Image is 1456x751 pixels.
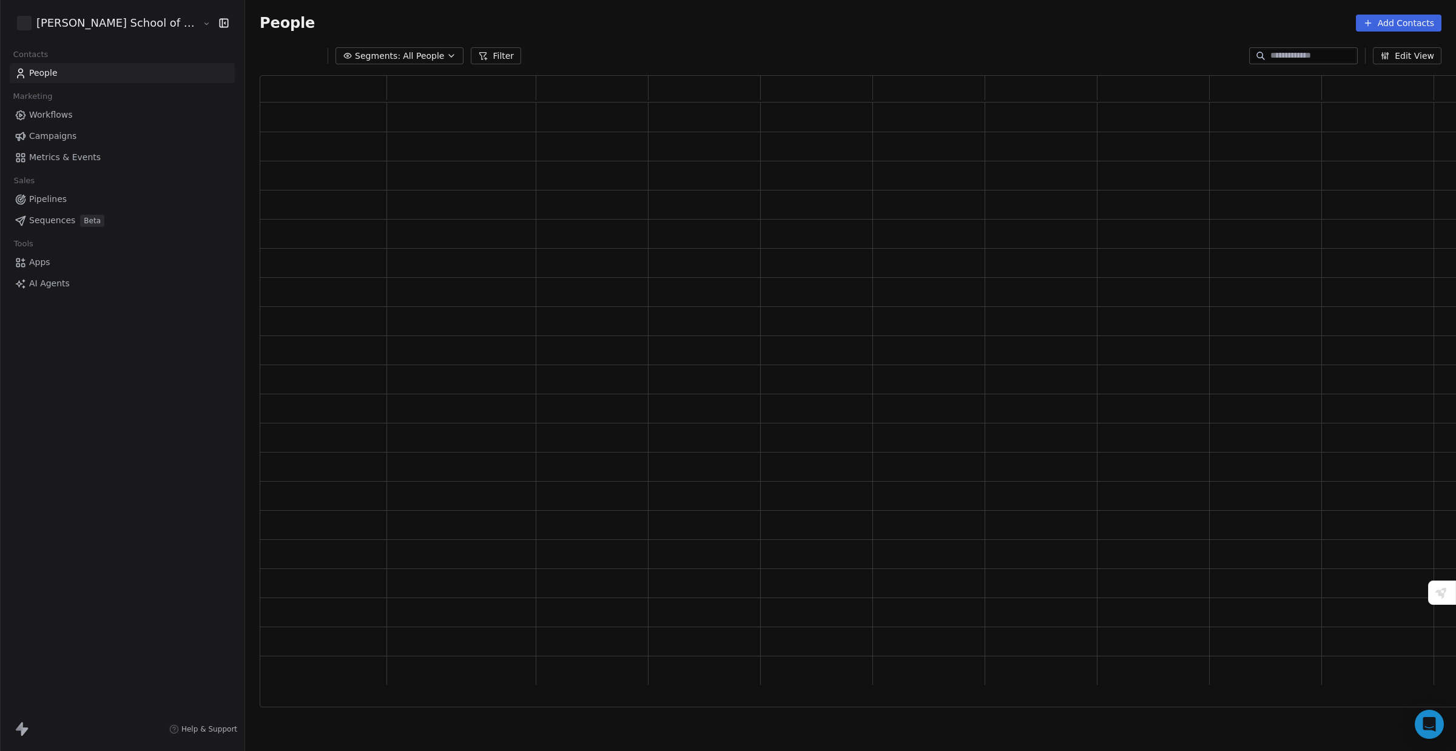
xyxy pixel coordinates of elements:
span: AI Agents [29,277,70,290]
span: Help & Support [181,724,237,734]
button: [PERSON_NAME] School of Finance LLP [15,13,194,33]
button: Edit View [1373,47,1441,64]
span: People [29,67,58,79]
a: SequencesBeta [10,210,235,231]
span: Apps [29,256,50,269]
span: Marketing [8,87,58,106]
span: People [260,14,315,32]
span: Beta [80,215,104,227]
span: Sales [8,172,40,190]
div: Open Intercom Messenger [1415,710,1444,739]
span: Sequences [29,214,75,227]
a: Campaigns [10,126,235,146]
a: Metrics & Events [10,147,235,167]
a: AI Agents [10,274,235,294]
span: Campaigns [29,130,76,143]
span: Tools [8,235,38,253]
span: Pipelines [29,193,67,206]
span: [PERSON_NAME] School of Finance LLP [36,15,200,31]
button: Filter [471,47,521,64]
a: Pipelines [10,189,235,209]
a: Workflows [10,105,235,125]
a: Help & Support [169,724,237,734]
button: Add Contacts [1356,15,1441,32]
a: People [10,63,235,83]
a: Apps [10,252,235,272]
span: Segments: [355,50,400,62]
span: Workflows [29,109,73,121]
span: All People [403,50,444,62]
span: Contacts [8,45,53,64]
span: Metrics & Events [29,151,101,164]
